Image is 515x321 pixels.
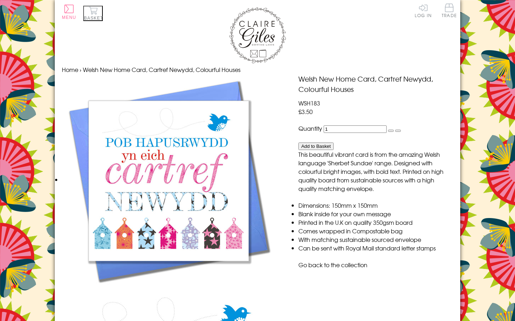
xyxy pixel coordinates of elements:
a: Log In [415,4,432,17]
li: Blank inside for your own message [298,209,453,218]
img: Welsh New Home Card, Cartref Newydd, Colourful Houses [62,74,275,288]
button: Basket [83,6,103,21]
label: Quantity [298,124,322,133]
span: Welsh New Home Card, Cartref Newydd, Colourful Houses [83,65,240,74]
span: WSH183 [298,99,320,107]
span: Menu [62,15,76,20]
a: Home [62,65,78,74]
img: Claire Giles Greetings Cards [229,7,286,63]
li: With matching sustainable sourced envelope [298,235,453,244]
span: Add to Basket [301,144,331,149]
li: Dimensions: 150mm x 150mm [298,201,453,209]
p: This beautiful vibrant card is from the amazing Welsh language 'Sherbet Sundae' range. Designed w... [298,150,453,193]
button: Menu [62,5,76,20]
span: › [80,65,81,74]
a: Go back to the collection [298,260,367,269]
button: Add to Basket [298,143,334,150]
nav: breadcrumbs [62,65,453,74]
li: Can be sent with Royal Mail standard letter stamps [298,244,453,252]
a: Trade [442,4,457,19]
span: Trade [442,4,457,17]
span: £3.50 [298,107,313,116]
li: Comes wrapped in Compostable bag [298,227,453,235]
li: Printed in the U.K on quality 350gsm board [298,218,453,227]
h1: Welsh New Home Card, Cartref Newydd, Colourful Houses [298,74,453,94]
